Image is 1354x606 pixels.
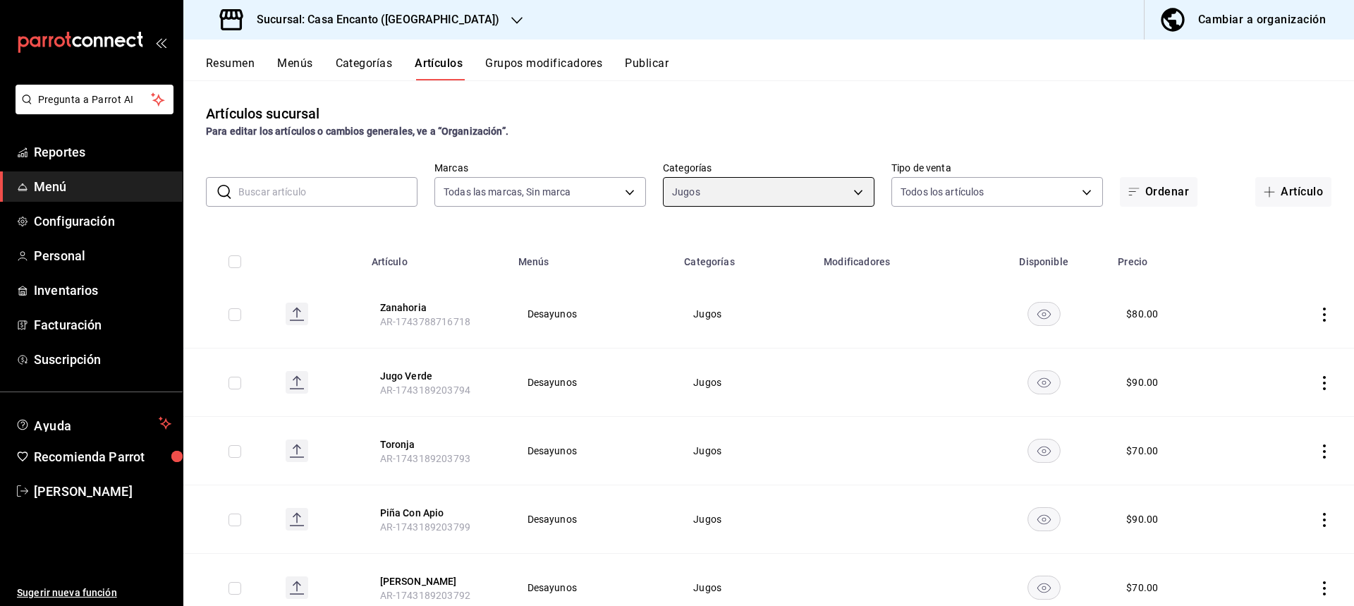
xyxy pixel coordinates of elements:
button: Publicar [625,56,669,80]
span: Jugos [693,377,798,387]
strong: Para editar los artículos o cambios generales, ve a “Organización”. [206,126,508,137]
span: Desayunos [527,377,659,387]
span: Recomienda Parrot [34,447,171,466]
button: actions [1317,444,1331,459]
th: Modificadores [815,235,978,280]
button: edit-product-location [380,301,493,315]
button: actions [1317,308,1331,322]
span: Desayunos [527,514,659,524]
button: availability-product [1027,370,1061,394]
span: Todos los artículos [901,185,984,199]
span: Pregunta a Parrot AI [38,92,152,107]
button: edit-product-location [380,369,493,383]
div: $ 80.00 [1126,307,1158,321]
span: Todas las marcas, Sin marca [444,185,571,199]
span: Desayunos [527,446,659,456]
span: Personal [34,246,171,265]
span: Facturación [34,315,171,334]
div: Cambiar a organización [1198,10,1326,30]
button: Artículos [415,56,463,80]
div: navigation tabs [206,56,1354,80]
button: availability-product [1027,507,1061,531]
button: Categorías [336,56,393,80]
th: Precio [1109,235,1249,280]
span: Desayunos [527,309,659,319]
button: Menús [277,56,312,80]
span: AR-1743189203799 [380,521,470,533]
h3: Sucursal: Casa Encanto ([GEOGRAPHIC_DATA]) [245,11,500,28]
span: Jugos [672,185,700,199]
input: Buscar artículo [238,178,417,206]
div: $ 70.00 [1126,581,1158,595]
th: Menús [510,235,676,280]
button: edit-product-location [380,437,493,452]
span: Jugos [693,446,798,456]
button: Ordenar [1120,177,1197,207]
button: Pregunta a Parrot AI [16,85,173,114]
span: Ayuda [34,415,153,432]
div: Artículos sucursal [206,103,319,124]
button: Artículo [1255,177,1331,207]
span: Jugos [693,514,798,524]
a: Pregunta a Parrot AI [10,102,173,117]
button: edit-product-location [380,506,493,520]
span: AR-1743189203794 [380,384,470,396]
button: availability-product [1027,439,1061,463]
span: Menú [34,177,171,196]
th: Disponible [978,235,1109,280]
span: Sugerir nueva función [17,586,171,600]
label: Categorías [663,163,874,173]
span: [PERSON_NAME] [34,482,171,501]
span: Inventarios [34,281,171,300]
button: availability-product [1027,576,1061,600]
span: Reportes [34,143,171,162]
button: edit-product-location [380,574,493,588]
span: Suscripción [34,350,171,369]
button: actions [1317,581,1331,595]
span: Jugos [693,583,798,593]
span: AR-1743189203793 [380,453,470,464]
button: actions [1317,376,1331,390]
div: $ 70.00 [1126,444,1158,458]
button: open_drawer_menu [155,37,166,48]
label: Tipo de venta [891,163,1103,173]
button: Resumen [206,56,255,80]
label: Marcas [434,163,646,173]
span: AR-1743189203792 [380,590,470,601]
button: actions [1317,513,1331,527]
span: AR-1743788716718 [380,316,470,327]
th: Categorías [676,235,815,280]
button: Grupos modificadores [485,56,602,80]
div: $ 90.00 [1126,375,1158,389]
div: $ 90.00 [1126,512,1158,526]
span: Desayunos [527,583,659,593]
span: Configuración [34,212,171,231]
span: Jugos [693,309,798,319]
th: Artículo [363,235,510,280]
button: availability-product [1027,302,1061,326]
